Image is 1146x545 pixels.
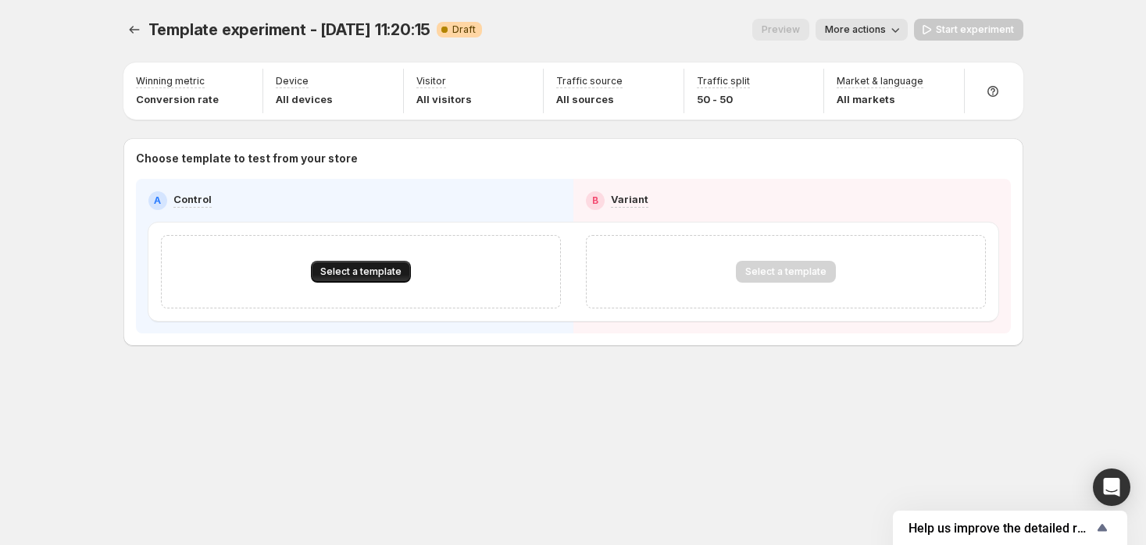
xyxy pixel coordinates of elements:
p: Conversion rate [136,91,219,107]
span: Help us improve the detailed report for A/B campaigns [909,521,1093,536]
p: 50 - 50 [697,91,750,107]
button: Select a template [311,261,411,283]
p: Control [173,191,212,207]
p: All sources [556,91,623,107]
p: Visitor [416,75,446,87]
p: Traffic split [697,75,750,87]
h2: A [154,194,161,207]
p: Traffic source [556,75,623,87]
p: All devices [276,91,333,107]
button: Show survey - Help us improve the detailed report for A/B campaigns [909,518,1112,537]
p: Device [276,75,309,87]
button: Experiments [123,19,145,41]
p: All markets [837,91,923,107]
p: Choose template to test from your store [136,151,1011,166]
p: Variant [611,191,648,207]
p: Winning metric [136,75,205,87]
p: All visitors [416,91,472,107]
span: Draft [452,23,476,36]
span: Select a template [320,265,402,278]
h2: B [592,194,598,207]
button: More actions [816,19,908,41]
span: More actions [825,23,886,36]
div: Open Intercom Messenger [1093,468,1130,506]
span: Template experiment - [DATE] 11:20:15 [148,20,431,39]
p: Market & language [837,75,923,87]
